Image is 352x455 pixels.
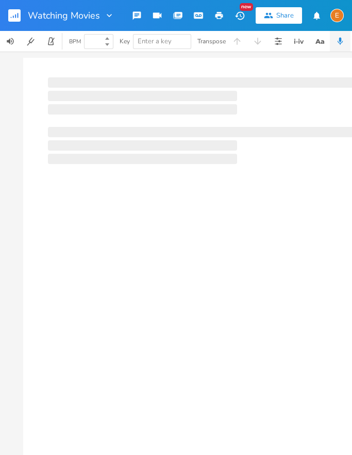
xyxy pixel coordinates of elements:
[240,3,253,11] div: New
[256,7,302,24] button: Share
[197,38,226,44] div: Transpose
[69,39,81,44] div: BPM
[120,38,130,44] div: Key
[138,37,172,46] span: Enter a key
[276,11,294,20] div: Share
[28,11,100,20] span: Watching Movies
[330,4,344,27] button: E
[229,6,250,25] button: New
[330,9,344,22] div: Erin Nicolle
